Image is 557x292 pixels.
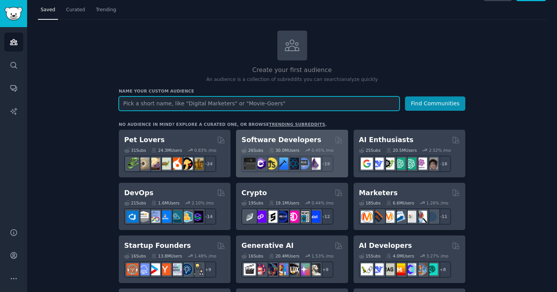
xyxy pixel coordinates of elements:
a: Saved [38,4,58,20]
div: 26 Sub s [241,148,263,153]
img: indiehackers [170,263,182,275]
img: googleads [404,211,416,223]
img: MistralAI [393,263,405,275]
img: dogbreed [191,158,203,170]
img: DevOpsLinks [159,211,171,223]
div: 18 Sub s [359,200,381,206]
img: MarketingResearch [415,211,427,223]
img: csharp [255,158,267,170]
img: web3 [276,211,288,223]
img: Rag [383,263,395,275]
div: + 9 [200,261,216,278]
div: 4.0M Users [386,253,414,259]
h2: DevOps [124,188,154,198]
div: + 9 [317,261,333,278]
img: chatgpt_promptDesign [393,158,405,170]
div: 3.27 % /mo [426,253,448,259]
img: SaaS [137,263,149,275]
img: content_marketing [361,211,373,223]
img: aivideo [244,263,256,275]
img: llmops [415,263,427,275]
div: 21 Sub s [124,200,146,206]
div: 20.4M Users [269,253,299,259]
img: leopardgeckos [148,158,160,170]
img: elixir [309,158,321,170]
img: defiblockchain [287,211,299,223]
div: 16 Sub s [124,253,146,259]
h3: Name your custom audience [119,88,465,94]
img: CryptoNews [298,211,310,223]
p: An audience is a collection of subreddits you can search/analyze quickly [119,76,465,83]
h2: Startup Founders [124,241,191,251]
img: azuredevops [126,211,138,223]
div: 2.52 % /mo [429,148,451,153]
img: AItoolsCatalog [383,158,395,170]
img: bigseo [372,211,384,223]
div: 0.44 % /mo [312,200,334,206]
div: + 18 [435,156,451,172]
img: ycombinator [159,263,171,275]
img: chatgpt_prompts_ [404,158,416,170]
h2: Crypto [241,188,267,198]
div: 19.1M Users [269,200,299,206]
img: DreamBooth [309,263,321,275]
div: 1.48 % /mo [194,253,216,259]
div: 20.5M Users [386,148,417,153]
h2: Generative AI [241,241,294,251]
h2: Marketers [359,188,398,198]
div: 30.0M Users [269,148,299,153]
div: 31 Sub s [124,148,146,153]
img: LangChain [361,263,373,275]
img: Entrepreneurship [181,263,193,275]
img: PlatformEngineers [191,211,203,223]
h2: AI Developers [359,241,412,251]
a: Trending [93,4,119,20]
div: + 14 [200,208,216,225]
div: No audience in mind? Explore a curated one, or browse . [119,122,327,127]
img: deepdream [265,263,277,275]
div: 1.6M Users [151,200,179,206]
img: starryai [298,263,310,275]
span: Trending [96,7,116,14]
div: 13.8M Users [151,253,182,259]
img: DeepSeek [372,158,384,170]
img: OnlineMarketing [426,211,438,223]
img: ArtificalIntelligence [426,158,438,170]
img: AIDevelopersSociety [426,263,438,275]
img: FluxAI [287,263,299,275]
div: 1.53 % /mo [312,253,334,259]
img: DeepSeek [372,263,384,275]
div: + 19 [317,156,333,172]
img: Emailmarketing [393,211,405,223]
img: EntrepreneurRideAlong [126,263,138,275]
div: 6.6M Users [386,200,414,206]
img: Docker_DevOps [148,211,160,223]
span: Curated [66,7,85,14]
img: software [244,158,256,170]
img: learnjavascript [265,158,277,170]
a: trending subreddits [269,122,325,127]
img: dalle2 [255,263,267,275]
div: 2.10 % /mo [192,200,214,206]
img: 0xPolygon [255,211,267,223]
h2: AI Enthusiasts [359,135,413,145]
img: ballpython [137,158,149,170]
button: Find Communities [405,96,465,111]
img: PetAdvice [181,158,193,170]
img: GummySearch logo [5,7,22,21]
img: cockatiel [170,158,182,170]
div: 1.26 % /mo [426,200,448,206]
div: 0.45 % /mo [312,148,334,153]
div: 16 Sub s [241,253,263,259]
a: Curated [63,4,88,20]
img: OpenAIDev [415,158,427,170]
span: Saved [41,7,55,14]
div: + 11 [435,208,451,225]
img: defi_ [309,211,321,223]
img: aws_cdk [181,211,193,223]
img: AskComputerScience [298,158,310,170]
div: 19 Sub s [241,200,263,206]
img: iOSProgramming [276,158,288,170]
div: + 12 [317,208,333,225]
img: growmybusiness [191,263,203,275]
